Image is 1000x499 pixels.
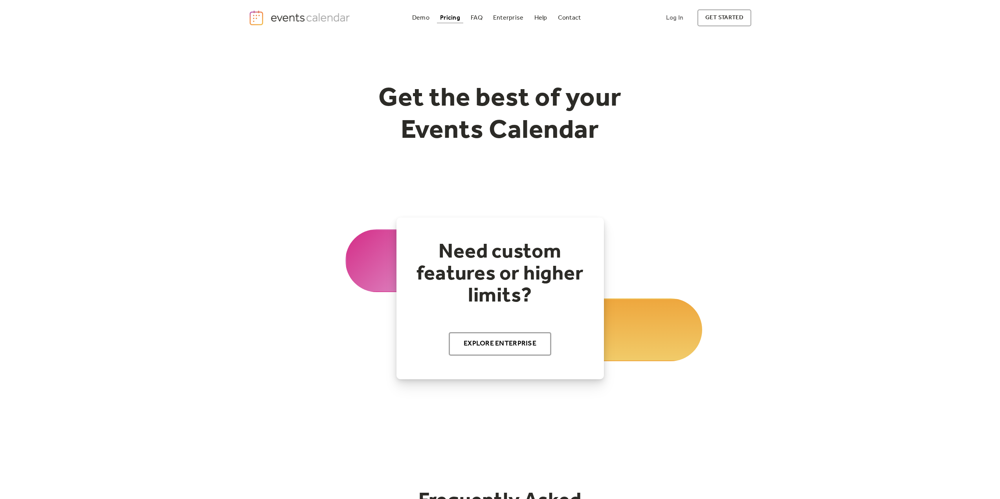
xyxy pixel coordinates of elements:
[412,16,429,20] div: Demo
[349,83,651,147] h1: Get the best of your Events Calendar
[449,332,551,356] a: Explore Enterprise
[534,16,547,20] div: Help
[468,13,486,23] a: FAQ
[697,9,751,26] a: get started
[409,13,433,23] a: Demo
[490,13,527,23] a: Enterprise
[493,16,523,20] div: Enterprise
[412,241,588,307] h2: Need custom features or higher limits?
[658,9,691,26] a: Log In
[531,13,550,23] a: Help
[440,16,460,20] div: Pricing
[555,13,584,23] a: Contact
[471,16,483,20] div: FAQ
[437,13,463,23] a: Pricing
[558,16,581,20] div: Contact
